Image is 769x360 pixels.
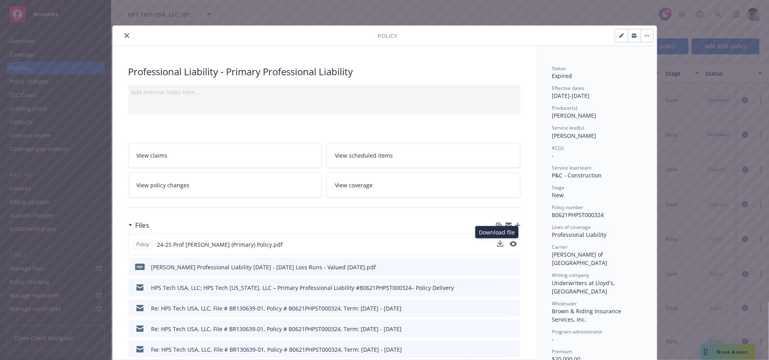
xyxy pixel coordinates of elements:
[552,65,566,72] span: Status
[552,335,554,343] span: -
[552,85,641,100] div: [DATE] - [DATE]
[552,164,592,171] span: Service lead team
[128,65,520,78] div: Professional Liability - Primary Professional Liability
[497,325,504,333] button: download file
[552,124,585,131] span: Service lead(s)
[157,240,283,249] span: 24-25 Prof [PERSON_NAME] (Primary) Policy.pdf
[552,105,578,111] span: Producer(s)
[552,85,585,91] span: Effective dates
[552,307,623,323] span: Brown & Riding Insurance Services, Inc.
[151,325,402,333] div: Re: HPS Tech USA, LLC, File # BR130639-01, Policy # B0621PHPST000324, Term: [DATE] - [DATE]
[552,171,602,179] span: P&C - Construction
[552,72,572,80] span: Expired
[151,345,402,354] div: Fw: HPS Tech USA, LLC, File # BR130639-01, Policy # B0621PHPST000324, Term: [DATE] - [DATE]
[510,345,517,354] button: preview file
[552,348,572,355] span: Premium
[151,304,402,312] div: Re: HPS Tech USA, LLC, File # BR130639-01, Policy # B0621PHPST000324, Term: [DATE] - [DATE]
[135,241,151,248] span: Policy
[128,143,322,168] a: View claims
[552,191,564,199] span: New
[132,88,517,96] div: Add internal notes here...
[128,220,149,230] div: Files
[510,284,517,292] button: preview file
[552,132,597,139] span: [PERSON_NAME]
[497,304,504,312] button: download file
[552,279,617,295] span: Underwriters at Lloyd's, [GEOGRAPHIC_DATA]
[497,284,504,292] button: download file
[497,240,503,249] button: download file
[497,345,504,354] button: download file
[122,31,132,40] button: close
[552,211,604,219] span: B0621PHPST000324
[327,173,520,198] a: View coverage
[510,240,517,249] button: preview file
[510,241,517,247] button: preview file
[136,220,149,230] h3: Files
[335,151,393,160] span: View scheduled items
[137,181,190,189] span: View policy changes
[475,226,518,238] div: Download file
[497,263,504,271] button: download file
[552,112,597,119] span: [PERSON_NAME]
[327,143,520,168] a: View scheduled items
[510,325,517,333] button: preview file
[135,264,145,270] span: pdf
[510,304,517,312] button: preview file
[510,263,517,271] button: preview file
[552,251,608,267] span: [PERSON_NAME] of [GEOGRAPHIC_DATA]
[137,151,168,160] span: View claims
[552,244,568,250] span: Carrier
[552,145,564,151] span: AC(s)
[552,328,603,335] span: Program administrator
[335,181,373,189] span: View coverage
[128,173,322,198] a: View policy changes
[552,152,554,159] span: -
[151,284,454,292] div: HPS Tech USA, LLC; HPS Tech [US_STATE], LLC – Primary Professional Liability #B0621PHPST000324– P...
[151,263,376,271] div: [PERSON_NAME] Professional Liability [DATE] - [DATE] Loss Runs - Valued [DATE].pdf
[552,204,583,211] span: Policy number
[552,224,591,230] span: Lines of coverage
[552,272,589,278] span: Writing company
[552,230,641,239] div: Professional Liability
[497,240,503,247] button: download file
[378,32,398,40] span: Policy
[552,184,565,191] span: Stage
[552,300,577,307] span: Wholesaler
